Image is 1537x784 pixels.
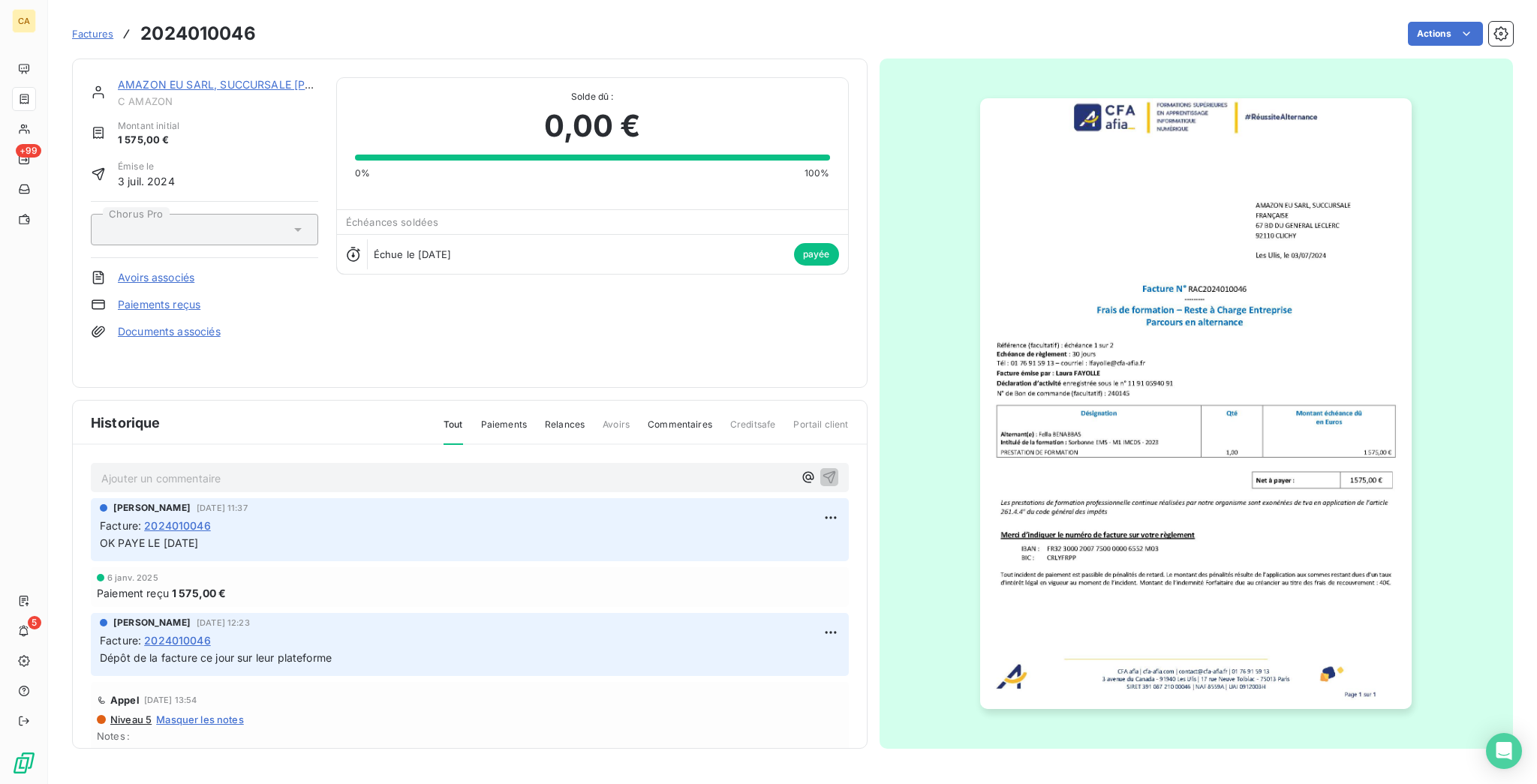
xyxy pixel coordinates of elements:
a: Factures [72,26,113,41]
span: Facture : [100,632,141,648]
div: CA [12,9,36,33]
span: 100% [805,167,830,180]
div: Open Intercom Messenger [1486,733,1522,769]
span: 2024010046 [144,632,211,648]
span: Portail client [793,418,848,443]
span: OK PAYE LE [DATE] [100,536,199,549]
span: Émise le [118,160,175,173]
span: [PERSON_NAME] [113,616,191,629]
span: Échue le [DATE] [374,248,451,260]
span: Relances [545,418,585,443]
span: 2024010046 [144,518,211,533]
span: 6 janv. 2025 [107,573,158,582]
span: Paiement reçu [97,585,169,601]
span: Factures [72,28,113,40]
a: Documents associés [118,324,221,339]
span: +99 [16,144,41,158]
span: Paiements [481,418,527,443]
span: Montant initial [118,119,179,133]
span: Avoirs [603,418,630,443]
span: 5 [28,616,41,629]
span: Niveau 5 [109,713,152,725]
span: 0,00 € [544,104,641,149]
a: Paiements reçus [118,297,200,312]
button: Actions [1408,22,1483,46]
img: invoice_thumbnail [980,98,1412,709]
span: Solde dû : [355,90,830,104]
span: payée [794,243,839,266]
span: Masquer les notes [156,713,244,725]
span: C AMAZON [118,95,318,107]
span: 0% [355,167,370,180]
span: Facture : [100,518,141,533]
span: [DATE] 11:37 [197,503,248,512]
span: Notes : [97,730,843,742]
a: Avoirs associés [118,270,194,285]
span: 1 575,00 € [172,585,227,601]
span: Appel [110,694,140,706]
img: Logo LeanPay [12,751,36,775]
span: Tout [444,418,463,445]
span: [PERSON_NAME] [113,501,191,515]
h3: 2024010046 [140,20,256,47]
span: Creditsafe [730,418,776,443]
span: [DATE] 12:23 [197,618,250,627]
span: Historique [91,413,161,433]
span: Dépôt de la facture ce jour sur leur plateforme [100,651,332,664]
span: [DATE] 13:54 [144,695,197,704]
span: 1 575,00 € [118,133,179,148]
span: 3 juil. 2024 [118,173,175,189]
a: AMAZON EU SARL, SUCCURSALE [PERSON_NAME] [118,78,382,91]
span: Échéances soldées [346,216,439,228]
span: Commentaires [648,418,712,443]
span: Dernière relance avant mise en recouvrement [97,746,843,758]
